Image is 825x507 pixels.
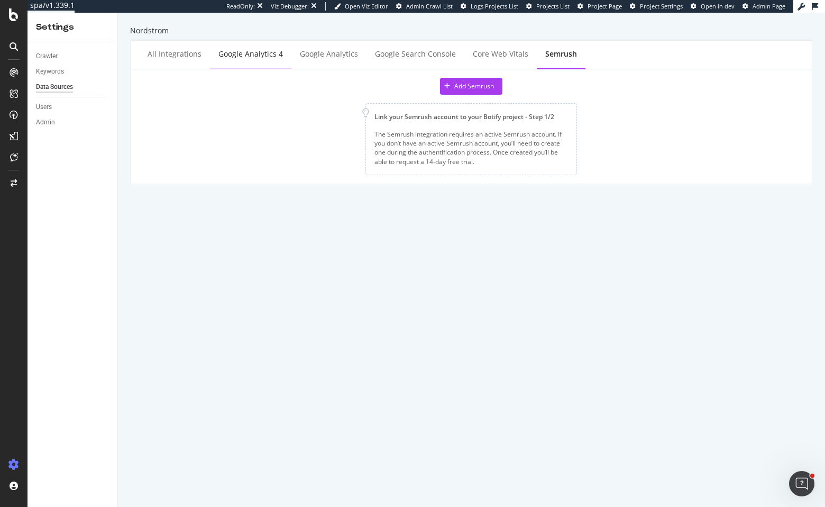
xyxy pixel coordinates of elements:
div: Link your Semrush account to your Botify project - Step 1/2 [374,112,568,121]
span: Project Page [588,2,622,10]
a: Admin Page [742,2,785,11]
div: Google Analytics 4 [218,49,283,59]
span: Open in dev [701,2,735,10]
a: Project Settings [630,2,683,11]
span: Open Viz Editor [345,2,388,10]
span: Projects List [536,2,570,10]
a: Crawler [36,51,109,62]
a: Open in dev [691,2,735,11]
div: Admin [36,117,55,128]
span: Admin Page [753,2,785,10]
div: Keywords [36,66,64,77]
a: Keywords [36,66,109,77]
div: ReadOnly: [226,2,255,11]
div: Viz Debugger: [271,2,309,11]
div: Nordstrom [130,25,812,36]
div: Settings [36,21,108,33]
div: Users [36,102,52,113]
a: Admin Crawl List [396,2,453,11]
a: Logs Projects List [461,2,518,11]
div: All integrations [148,49,201,59]
div: Semrush [545,49,577,59]
span: Project Settings [640,2,683,10]
div: Google Analytics [300,49,358,59]
div: Data Sources [36,82,73,93]
div: Google Search Console [375,49,456,59]
a: Project Page [577,2,622,11]
a: Data Sources [36,82,109,93]
button: Add Semrush [440,78,502,95]
span: Admin Crawl List [406,2,453,10]
a: Open Viz Editor [334,2,388,11]
div: Core Web Vitals [473,49,528,59]
iframe: Intercom live chat [789,471,814,496]
div: Crawler [36,51,58,62]
div: Add Semrush [454,82,494,90]
span: Logs Projects List [471,2,518,10]
a: Projects List [526,2,570,11]
div: The Semrush integration requires an active Semrush account. If you don’t have an active Semrush a... [374,130,568,166]
a: Admin [36,117,109,128]
a: Users [36,102,109,113]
